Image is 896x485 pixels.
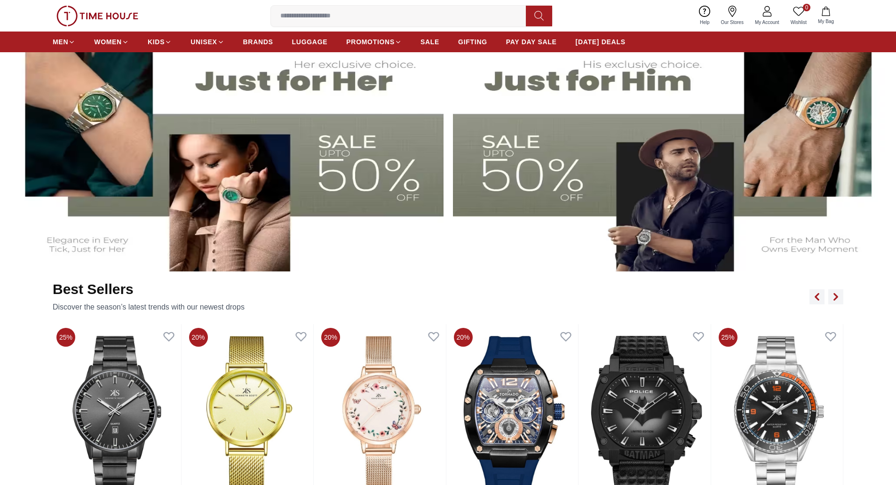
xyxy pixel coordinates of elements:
[814,18,838,25] span: My Bag
[803,4,810,11] span: 0
[243,33,273,50] a: BRANDS
[321,328,340,347] span: 20%
[243,37,273,47] span: BRANDS
[715,4,749,28] a: Our Stores
[189,328,208,347] span: 20%
[292,37,328,47] span: LUGGAGE
[717,19,747,26] span: Our Stores
[420,37,439,47] span: SALE
[812,5,840,27] button: My Bag
[458,37,487,47] span: GIFTING
[694,4,715,28] a: Help
[53,37,68,47] span: MEN
[190,33,224,50] a: UNISEX
[506,37,557,47] span: PAY DAY SALE
[56,6,138,26] img: ...
[56,328,75,347] span: 25%
[458,33,487,50] a: GIFTING
[94,37,122,47] span: WOMEN
[453,29,889,271] img: Men's Watches Banner
[420,33,439,50] a: SALE
[454,328,473,347] span: 20%
[346,37,395,47] span: PROMOTIONS
[8,29,444,271] img: Women's Watches Banner
[53,302,245,313] p: Discover the season’s latest trends with our newest drops
[53,281,245,298] h2: Best Sellers
[751,19,783,26] span: My Account
[719,328,737,347] span: 25%
[148,33,172,50] a: KIDS
[190,37,217,47] span: UNISEX
[53,33,75,50] a: MEN
[506,33,557,50] a: PAY DAY SALE
[94,33,129,50] a: WOMEN
[576,37,626,47] span: [DATE] DEALS
[292,33,328,50] a: LUGGAGE
[785,4,812,28] a: 0Wishlist
[346,33,402,50] a: PROMOTIONS
[148,37,165,47] span: KIDS
[787,19,810,26] span: Wishlist
[696,19,714,26] span: Help
[576,33,626,50] a: [DATE] DEALS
